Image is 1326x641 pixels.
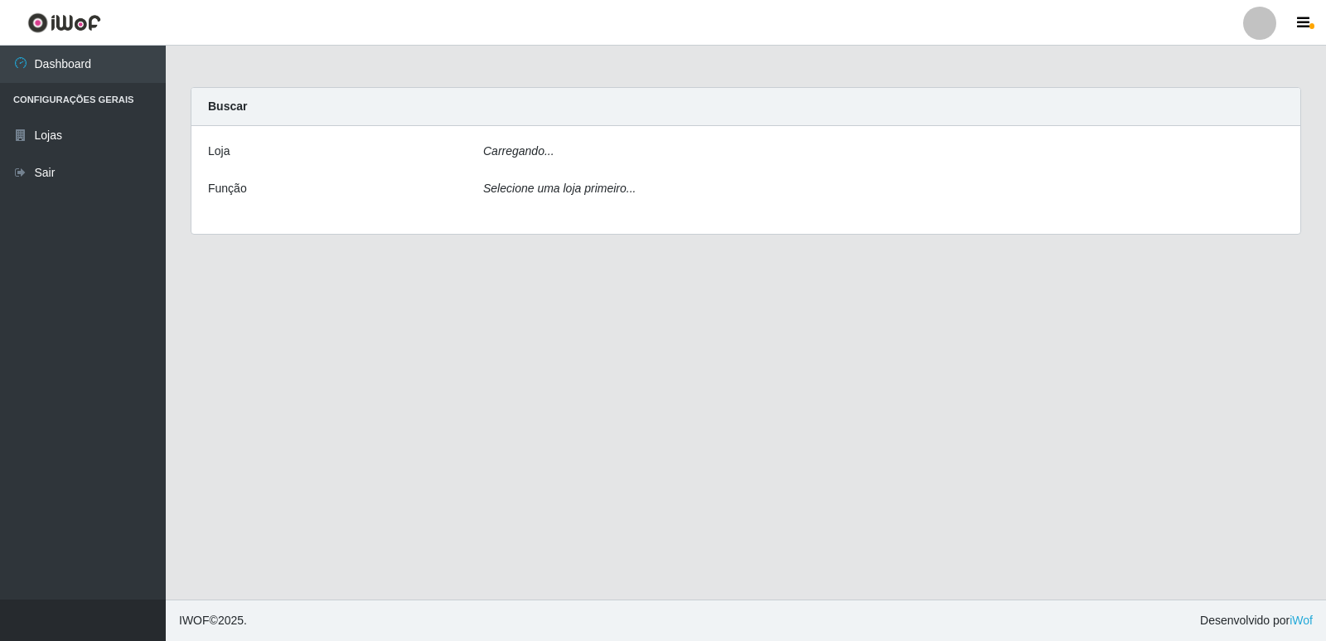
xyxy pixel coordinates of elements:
span: IWOF [179,614,210,627]
i: Selecione uma loja primeiro... [483,182,636,195]
label: Loja [208,143,230,160]
strong: Buscar [208,100,247,113]
a: iWof [1290,614,1313,627]
img: CoreUI Logo [27,12,101,33]
label: Função [208,180,247,197]
span: Desenvolvido por [1200,612,1313,629]
i: Carregando... [483,144,554,158]
span: © 2025 . [179,612,247,629]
